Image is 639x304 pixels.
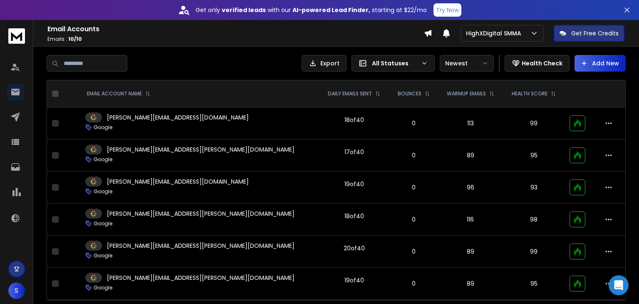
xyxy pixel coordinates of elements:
p: 0 [394,119,433,127]
p: Emails : [47,36,424,42]
button: Get Free Credits [554,25,624,42]
p: [PERSON_NAME][EMAIL_ADDRESS][PERSON_NAME][DOMAIN_NAME] [107,274,295,282]
td: 96 [438,172,503,204]
img: logo [8,28,25,44]
div: Open Intercom Messenger [609,275,629,295]
td: 113 [438,107,503,140]
button: S [8,282,25,299]
p: [PERSON_NAME][EMAIL_ADDRESS][DOMAIN_NAME] [107,113,249,122]
p: Google [94,124,112,131]
span: 10 / 10 [68,35,82,42]
p: DAILY EMAILS SENT [328,90,372,97]
td: 98 [503,204,565,236]
p: All Statuses [372,59,418,67]
td: 89 [438,140,503,172]
td: 89 [438,236,503,268]
strong: AI-powered Lead Finder, [292,6,370,14]
p: Get Free Credits [571,29,619,37]
td: 99 [503,236,565,268]
p: Google [94,284,112,291]
p: HEALTH SCORE [512,90,547,97]
p: 0 [394,183,433,192]
div: 17 of 40 [344,148,364,156]
p: HighXDigital SMMA [466,29,525,37]
h1: Email Accounts [47,24,424,34]
p: Google [94,220,112,227]
p: [PERSON_NAME][EMAIL_ADDRESS][PERSON_NAME][DOMAIN_NAME] [107,242,295,250]
div: 20 of 40 [344,244,365,252]
p: 0 [394,279,433,288]
button: Health Check [505,55,570,72]
button: Try Now [433,3,461,17]
td: 95 [503,140,565,172]
div: EMAIL ACCOUNT NAME [87,90,150,97]
td: 89 [438,268,503,300]
div: 18 of 40 [344,212,364,220]
td: 99 [503,107,565,140]
p: Get only with our starting at $22/mo [196,6,427,14]
p: Google [94,188,112,195]
p: Health Check [522,59,562,67]
div: 19 of 40 [344,276,364,284]
p: Try Now [436,6,459,14]
p: [PERSON_NAME][EMAIL_ADDRESS][PERSON_NAME][DOMAIN_NAME] [107,209,295,218]
td: 93 [503,172,565,204]
p: [PERSON_NAME][EMAIL_ADDRESS][DOMAIN_NAME] [107,177,249,186]
td: 95 [503,268,565,300]
div: 18 of 40 [344,116,364,124]
td: 116 [438,204,503,236]
div: 19 of 40 [344,180,364,188]
p: 0 [394,247,433,256]
button: Export [302,55,347,72]
p: 0 [394,151,433,159]
button: Newest [440,55,494,72]
p: WARMUP EMAILS [447,90,486,97]
p: Google [94,156,112,163]
button: Add New [575,55,626,72]
p: [PERSON_NAME][EMAIL_ADDRESS][PERSON_NAME][DOMAIN_NAME] [107,145,295,154]
p: Google [94,252,112,259]
p: BOUNCES [398,90,421,97]
p: 0 [394,215,433,224]
strong: verified leads [222,6,266,14]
